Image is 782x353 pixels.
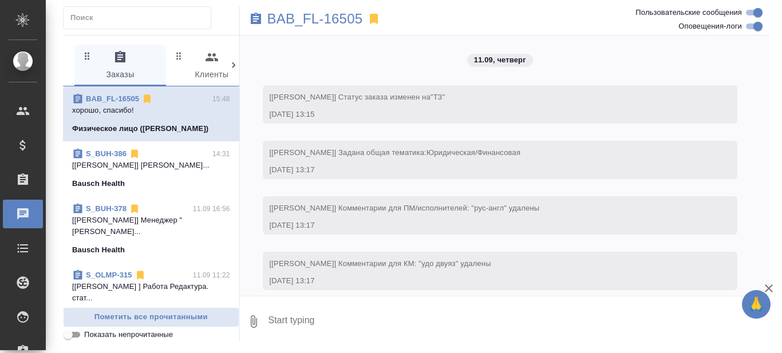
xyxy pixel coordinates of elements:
[84,329,173,340] span: Показать непрочитанные
[270,109,698,120] div: [DATE] 13:15
[193,269,230,281] p: 11.09 11:22
[270,220,698,231] div: [DATE] 13:17
[212,148,230,160] p: 14:31
[86,271,132,279] a: S_OLMP-315
[63,263,239,329] div: S_OLMP-31511.09 11:22[[PERSON_NAME] ] Работа Редактура. стат...OLYMPUS
[72,215,230,237] p: [[PERSON_NAME]] Менеджер "[PERSON_NAME]...
[86,94,139,103] a: BAB_FL-16505
[69,311,233,324] span: Пометить все прочитанными
[635,7,742,18] span: Пользовательские сообщения
[270,148,521,157] span: [[PERSON_NAME]] Задана общая тематика:
[82,50,93,61] svg: Зажми и перетащи, чтобы поменять порядок вкладок
[742,290,771,319] button: 🙏
[63,86,239,141] div: BAB_FL-1650515:48хорошо, спасибо!Физическое лицо ([PERSON_NAME])
[86,149,127,158] a: S_BUH-386
[270,164,698,176] div: [DATE] 13:17
[212,93,230,105] p: 15:48
[81,50,159,82] span: Заказы
[678,21,742,32] span: Оповещения-логи
[63,196,239,263] div: S_BUH-37811.09 16:56[[PERSON_NAME]] Менеджер "[PERSON_NAME]...Bausch Health
[270,275,698,287] div: [DATE] 13:17
[72,178,125,189] p: Bausch Health
[426,148,520,157] span: Юридическая/Финансовая
[86,204,127,213] a: S_BUH-378
[63,307,239,327] button: Пометить все прочитанными
[474,54,526,66] p: 11.09, четверг
[270,93,445,101] span: [[PERSON_NAME]] Статус заказа изменен на
[72,281,230,304] p: [[PERSON_NAME] ] Работа Редактура. стат...
[72,160,230,171] p: [[PERSON_NAME]] [PERSON_NAME]...
[129,148,140,160] svg: Отписаться
[270,259,491,268] span: [[PERSON_NAME]] Комментарии для КМ: "удо двуяз" удалены
[135,269,146,281] svg: Отписаться
[63,141,239,196] div: S_BUH-38614:31[[PERSON_NAME]] [PERSON_NAME]...Bausch Health
[70,10,211,26] input: Поиск
[747,292,766,316] span: 🙏
[72,105,230,116] p: хорошо, спасибо!
[129,203,140,215] svg: Отписаться
[173,50,251,82] span: Клиенты
[72,123,208,134] p: Физическое лицо ([PERSON_NAME])
[270,204,540,212] span: [[PERSON_NAME]] Комментарии для ПМ/исполнителей: "рус-англ" удалены
[173,50,184,61] svg: Зажми и перетащи, чтобы поменять порядок вкладок
[431,93,445,101] span: "ТЗ"
[141,93,153,105] svg: Отписаться
[193,203,230,215] p: 11.09 16:56
[72,244,125,256] p: Bausch Health
[267,13,363,25] a: BAB_FL-16505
